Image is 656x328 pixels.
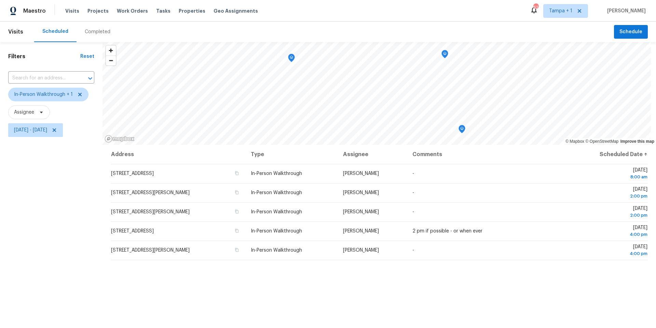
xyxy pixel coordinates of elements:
[234,228,240,234] button: Copy Address
[620,139,654,144] a: Improve this map
[459,125,465,136] div: Map marker
[111,171,154,176] span: [STREET_ADDRESS]
[585,139,618,144] a: OpenStreetMap
[412,229,482,234] span: 2 pm if possible - or when ever
[343,229,379,234] span: [PERSON_NAME]
[214,8,258,14] span: Geo Assignments
[105,135,135,143] a: Mapbox homepage
[251,210,302,214] span: In-Person Walkthrough
[412,210,414,214] span: -
[234,170,240,176] button: Copy Address
[87,8,109,14] span: Projects
[412,171,414,176] span: -
[106,55,116,65] button: Zoom out
[565,139,584,144] a: Mapbox
[111,210,190,214] span: [STREET_ADDRESS][PERSON_NAME]
[14,127,47,134] span: [DATE] - [DATE]
[251,190,302,195] span: In-Person Walkthrough
[574,193,647,200] div: 2:00 pm
[343,171,379,176] span: [PERSON_NAME]
[574,187,647,200] span: [DATE]
[111,145,245,164] th: Address
[549,8,572,14] span: Tampa + 1
[574,250,647,257] div: 4:00 pm
[111,248,190,253] span: [STREET_ADDRESS][PERSON_NAME]
[245,145,338,164] th: Type
[156,9,170,13] span: Tasks
[42,28,68,35] div: Scheduled
[14,91,73,98] span: In-Person Walkthrough + 1
[412,248,414,253] span: -
[234,189,240,195] button: Copy Address
[574,212,647,219] div: 2:00 pm
[234,247,240,253] button: Copy Address
[179,8,205,14] span: Properties
[574,206,647,219] span: [DATE]
[23,8,46,14] span: Maestro
[574,174,647,180] div: 8:00 am
[106,56,116,65] span: Zoom out
[251,171,302,176] span: In-Person Walkthrough
[338,145,407,164] th: Assignee
[568,145,648,164] th: Scheduled Date ↑
[111,190,190,195] span: [STREET_ADDRESS][PERSON_NAME]
[441,50,448,61] div: Map marker
[234,209,240,215] button: Copy Address
[343,190,379,195] span: [PERSON_NAME]
[343,248,379,253] span: [PERSON_NAME]
[85,74,95,83] button: Open
[106,46,116,55] button: Zoom in
[251,229,302,234] span: In-Person Walkthrough
[8,73,75,84] input: Search for an address...
[117,8,148,14] span: Work Orders
[14,109,34,116] span: Assignee
[407,145,568,164] th: Comments
[574,168,647,180] span: [DATE]
[619,28,642,36] span: Schedule
[533,4,538,11] div: 62
[8,24,23,39] span: Visits
[343,210,379,214] span: [PERSON_NAME]
[102,42,651,145] canvas: Map
[614,25,648,39] button: Schedule
[251,248,302,253] span: In-Person Walkthrough
[8,53,80,60] h1: Filters
[65,8,79,14] span: Visits
[85,28,110,35] div: Completed
[574,225,647,238] span: [DATE]
[574,244,647,257] span: [DATE]
[412,190,414,195] span: -
[288,54,295,64] div: Map marker
[111,229,154,234] span: [STREET_ADDRESS]
[604,8,646,14] span: [PERSON_NAME]
[80,53,94,60] div: Reset
[574,231,647,238] div: 4:00 pm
